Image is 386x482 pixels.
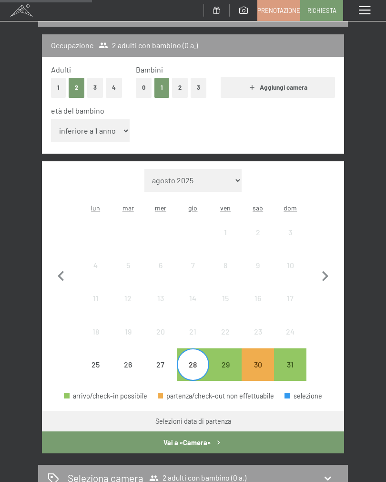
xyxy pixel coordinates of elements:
[258,0,300,21] a: Prenotazione
[145,294,176,325] div: 13
[274,282,306,314] div: partenza/check-out non effettuabile
[242,282,274,314] div: partenza/check-out non effettuabile
[242,216,274,249] div: Sat Aug 02 2025
[144,249,177,282] div: Wed Aug 06 2025
[113,262,143,292] div: 5
[177,348,209,381] div: Thu Aug 28 2025
[144,315,177,347] div: partenza/check-out non effettuabile
[80,315,112,347] div: Mon Aug 18 2025
[112,282,144,314] div: Tue Aug 12 2025
[113,294,143,325] div: 12
[106,78,122,97] button: 4
[209,249,242,282] div: Fri Aug 08 2025
[243,229,273,259] div: 2
[209,315,242,347] div: Fri Aug 22 2025
[64,393,147,399] div: arrivo/check-in possibile
[144,348,177,381] div: partenza/check-out non effettuabile
[274,216,306,249] div: Sun Aug 03 2025
[210,294,241,325] div: 15
[178,262,208,292] div: 7
[172,78,188,97] button: 2
[112,315,144,347] div: partenza/check-out non effettuabile
[275,229,305,259] div: 3
[81,262,111,292] div: 4
[144,315,177,347] div: Wed Aug 20 2025
[178,361,208,391] div: 28
[42,431,344,453] button: Vai a «Camera»
[253,204,263,212] abbr: sabato
[274,348,306,381] div: Sun Aug 31 2025
[242,249,274,282] div: partenza/check-out non effettuabile
[112,249,144,282] div: Tue Aug 05 2025
[154,78,169,97] button: 1
[242,348,274,381] div: Sat Aug 30 2025
[242,315,274,347] div: Sat Aug 23 2025
[81,294,111,325] div: 11
[242,282,274,314] div: Sat Aug 16 2025
[145,361,176,391] div: 27
[274,249,306,282] div: Sun Aug 10 2025
[209,315,242,347] div: partenza/check-out non effettuabile
[136,65,163,74] span: Bambini
[112,315,144,347] div: Tue Aug 19 2025
[144,282,177,314] div: partenza/check-out non effettuabile
[243,361,273,391] div: 30
[145,262,176,292] div: 6
[307,6,336,15] span: Richiesta
[242,348,274,381] div: partenza/check-out non è effettuabile, poiché non è stato raggiunto il soggiorno minimo richiesto
[113,361,143,391] div: 26
[284,393,322,399] div: selezione
[188,204,197,212] abbr: giovedì
[209,348,242,381] div: Fri Aug 29 2025
[112,282,144,314] div: partenza/check-out non effettuabile
[301,0,343,21] a: Richiesta
[242,249,274,282] div: Sat Aug 09 2025
[243,294,273,325] div: 16
[91,204,100,212] abbr: lunedì
[51,65,71,74] span: Adulti
[155,417,231,426] div: Selezioni data di partenza
[145,328,176,358] div: 20
[209,216,242,249] div: partenza/check-out non effettuabile
[51,169,71,381] button: Mese precedente
[177,315,209,347] div: partenza/check-out non effettuabile
[99,40,198,51] span: 2 adulti con bambino (0 a.)
[80,249,112,282] div: Mon Aug 04 2025
[69,78,84,97] button: 2
[112,249,144,282] div: partenza/check-out non effettuabile
[136,78,152,97] button: 0
[80,348,112,381] div: partenza/check-out non effettuabile
[275,294,305,325] div: 17
[177,282,209,314] div: Thu Aug 14 2025
[209,282,242,314] div: partenza/check-out non effettuabile
[274,348,306,381] div: partenza/check-out possibile
[178,294,208,325] div: 14
[177,315,209,347] div: Thu Aug 21 2025
[209,348,242,381] div: partenza/check-out possibile
[80,249,112,282] div: partenza/check-out non effettuabile
[191,78,206,97] button: 3
[51,78,66,97] button: 1
[80,348,112,381] div: Mon Aug 25 2025
[177,282,209,314] div: partenza/check-out non effettuabile
[210,361,241,391] div: 29
[112,348,144,381] div: partenza/check-out non effettuabile
[210,328,241,358] div: 22
[274,282,306,314] div: Sun Aug 17 2025
[80,282,112,314] div: Mon Aug 11 2025
[221,77,335,98] button: Aggiungi camera
[80,315,112,347] div: partenza/check-out non effettuabile
[209,282,242,314] div: Fri Aug 15 2025
[177,249,209,282] div: partenza/check-out non effettuabile
[122,204,134,212] abbr: martedì
[155,204,166,212] abbr: mercoledì
[284,204,297,212] abbr: domenica
[209,249,242,282] div: partenza/check-out non effettuabile
[220,204,231,212] abbr: venerdì
[274,216,306,249] div: partenza/check-out non effettuabile
[158,393,274,399] div: partenza/check-out non effettuabile
[315,169,335,381] button: Mese successivo
[209,216,242,249] div: Fri Aug 01 2025
[112,348,144,381] div: Tue Aug 26 2025
[275,328,305,358] div: 24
